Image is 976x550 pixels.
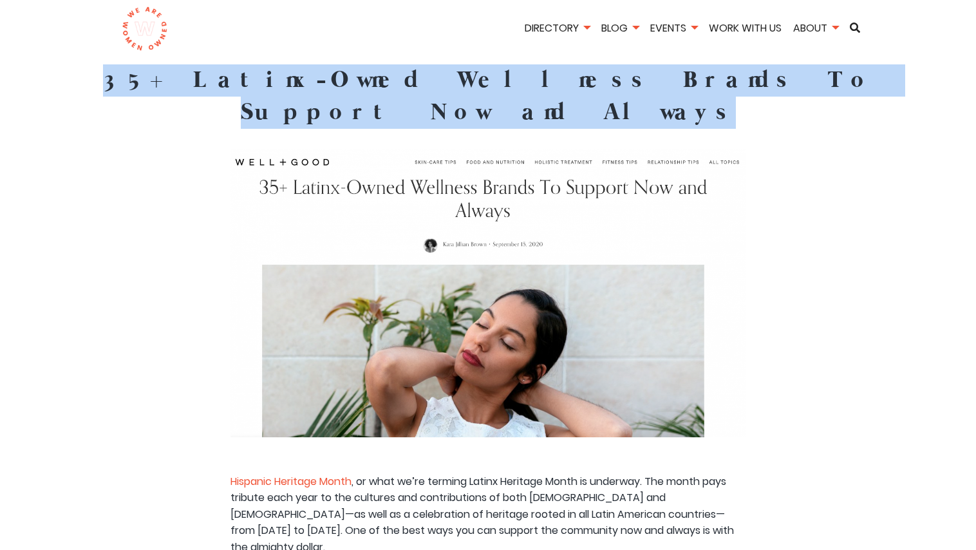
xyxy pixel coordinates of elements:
li: Events [646,20,702,39]
a: Search [845,23,865,33]
img: logo [122,6,167,52]
a: Work With Us [704,21,786,35]
li: Directory [520,20,594,39]
a: Events [646,21,702,35]
li: Blog [597,20,643,39]
li: About [789,20,843,39]
a: About [789,21,843,35]
a: Blog [597,21,643,35]
a: Directory [520,21,594,35]
h1: 35+ Latinx-Owned Wellness Brands To Support Now and Always [10,64,966,129]
a: Hispanic Heritage Month [230,474,352,489]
